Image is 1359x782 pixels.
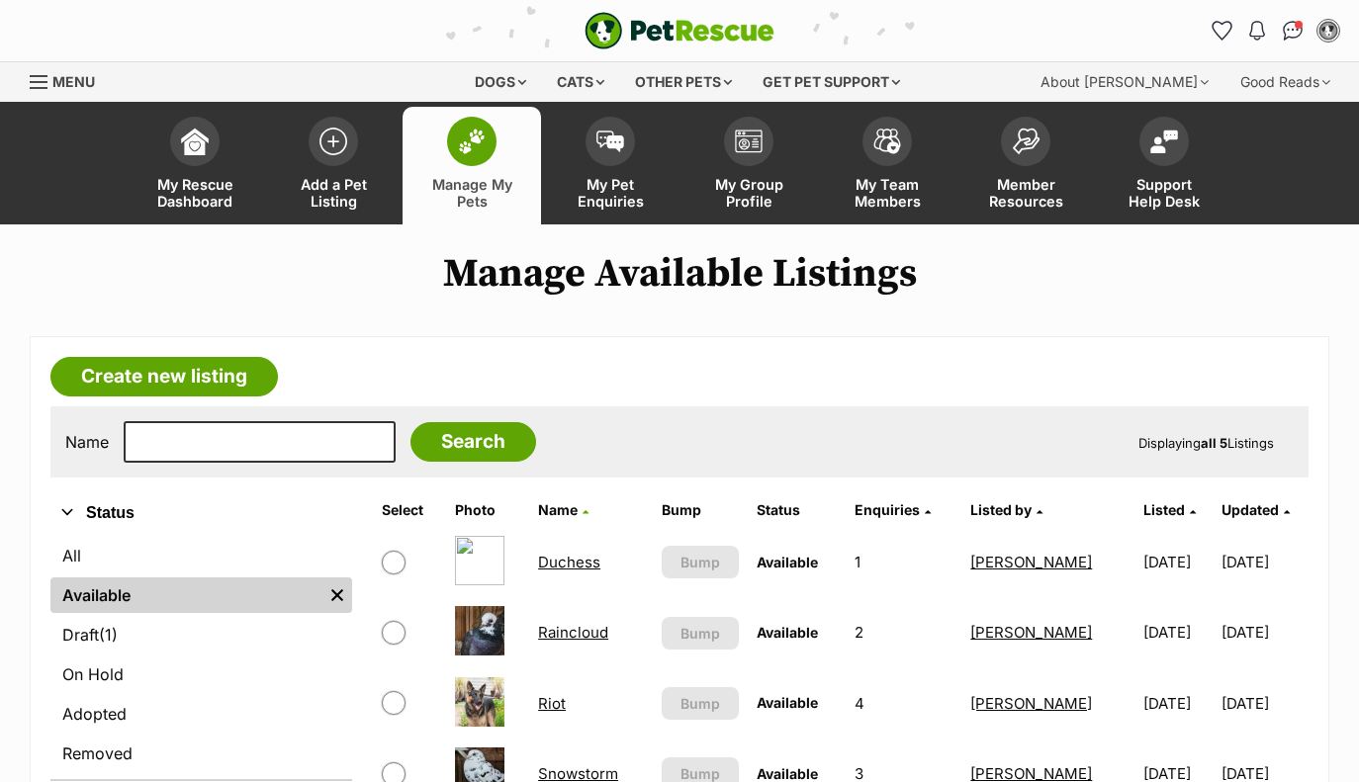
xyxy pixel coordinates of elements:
span: Menu [52,73,95,90]
a: Listed [1143,501,1196,518]
strong: all 5 [1201,435,1227,451]
a: Duchess [538,553,600,571]
span: My Pet Enquiries [566,176,655,210]
div: Get pet support [749,62,914,102]
a: Listed by [970,501,1042,518]
img: notifications-46538b983faf8c2785f20acdc204bb7945ddae34d4c08c2a6579f10ce5e182be.svg [1249,21,1265,41]
a: Remove filter [322,577,352,613]
button: Bump [662,617,739,650]
input: Search [410,422,536,462]
button: Bump [662,546,739,578]
span: (1) [99,623,118,647]
a: Manage My Pets [403,107,541,224]
img: logo-e224e6f780fb5917bec1dbf3a21bbac754714ae5b6737aabdf751b685950b380.svg [585,12,774,49]
span: Available [757,694,818,711]
div: Status [50,534,352,779]
a: Member Resources [956,107,1095,224]
a: All [50,538,352,573]
a: Riot [538,694,566,713]
img: group-profile-icon-3fa3cf56718a62981997c0bc7e787c4b2cf8bcc04b72c1350f741eb67cf2f40e.svg [735,130,763,153]
div: Good Reads [1226,62,1344,102]
span: Available [757,624,818,641]
span: My Rescue Dashboard [150,176,239,210]
a: Add a Pet Listing [264,107,403,224]
span: Bump [680,552,720,572]
span: Member Resources [981,176,1070,210]
div: Cats [543,62,618,102]
span: Support Help Desk [1120,176,1209,210]
span: Bump [680,623,720,644]
label: Name [65,433,109,451]
img: Sonja Olsen profile pic [1318,21,1338,41]
a: [PERSON_NAME] [970,623,1092,642]
span: Updated [1222,501,1279,518]
td: [DATE] [1135,598,1221,666]
th: Photo [447,494,528,526]
a: Raincloud [538,623,608,642]
img: manage-my-pets-icon-02211641906a0b7f246fdf0571729dbe1e7629f14944591b6c1af311fb30b64b.svg [458,129,486,154]
span: Displaying Listings [1138,435,1274,451]
img: pet-enquiries-icon-7e3ad2cf08bfb03b45e93fb7055b45f3efa6380592205ae92323e6603595dc1f.svg [596,130,624,152]
th: Select [374,494,445,526]
td: 4 [847,669,960,738]
a: Menu [30,62,109,98]
a: Updated [1222,501,1290,518]
a: On Hold [50,656,352,692]
a: [PERSON_NAME] [970,553,1092,571]
td: 1 [847,528,960,596]
img: team-members-icon-5396bd8760b3fe7c0b43da4ab00e1e3bb1a5d9ba89233759b79545d2d3fc5d0d.svg [873,129,901,154]
a: My Team Members [818,107,956,224]
a: Favourites [1206,15,1237,46]
button: Notifications [1241,15,1273,46]
a: Name [538,501,589,518]
a: Adopted [50,696,352,732]
th: Status [749,494,845,526]
img: chat-41dd97257d64d25036548639549fe6c8038ab92f7586957e7f3b1b290dea8141.svg [1283,21,1304,41]
a: Support Help Desk [1095,107,1233,224]
img: help-desk-icon-fdf02630f3aa405de69fd3d07c3f3aa587a6932b1a1747fa1d2bba05be0121f9.svg [1150,130,1178,153]
td: [DATE] [1135,669,1221,738]
a: Available [50,577,322,613]
a: [PERSON_NAME] [970,694,1092,713]
td: [DATE] [1222,669,1307,738]
span: Name [538,501,578,518]
th: Bump [654,494,747,526]
td: [DATE] [1222,598,1307,666]
td: [DATE] [1135,528,1221,596]
div: About [PERSON_NAME] [1027,62,1223,102]
span: Add a Pet Listing [289,176,378,210]
span: Bump [680,693,720,714]
a: My Group Profile [679,107,818,224]
span: Listed by [970,501,1032,518]
a: Create new listing [50,357,278,396]
span: Available [757,765,818,782]
a: Enquiries [855,501,931,518]
a: Conversations [1277,15,1309,46]
ul: Account quick links [1206,15,1344,46]
span: Listed [1143,501,1185,518]
a: PetRescue [585,12,774,49]
span: My Team Members [843,176,932,210]
button: My account [1313,15,1344,46]
a: Draft [50,617,352,652]
td: [DATE] [1222,528,1307,596]
a: Removed [50,736,352,771]
a: My Pet Enquiries [541,107,679,224]
div: Other pets [621,62,746,102]
span: Available [757,554,818,570]
button: Bump [662,687,739,720]
button: Status [50,500,352,526]
img: member-resources-icon-8e73f808a243e03378d46382f2149f9095a855e16c252ad45f914b54edf8863c.svg [1012,128,1040,154]
td: 2 [847,598,960,666]
span: Manage My Pets [427,176,516,210]
img: dashboard-icon-eb2f2d2d3e046f16d808141f083e7271f6b2e854fb5c12c21221c1fb7104beca.svg [181,128,209,155]
span: My Group Profile [704,176,793,210]
a: My Rescue Dashboard [126,107,264,224]
img: add-pet-listing-icon-0afa8454b4691262ce3f59096e99ab1cd57d4a30225e0717b998d2c9b9846f56.svg [319,128,347,155]
span: translation missing: en.admin.listings.index.attributes.enquiries [855,501,920,518]
div: Dogs [461,62,540,102]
